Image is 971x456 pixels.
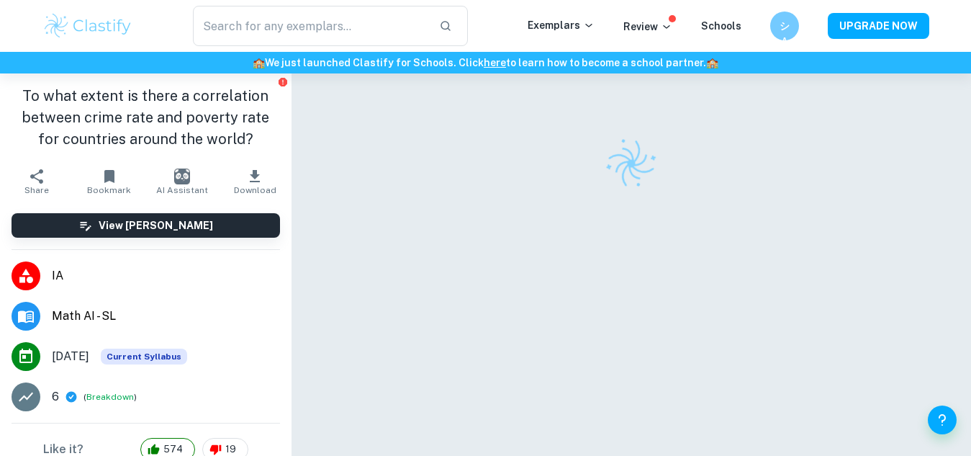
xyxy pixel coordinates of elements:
[484,57,506,68] a: here
[87,185,131,195] span: Bookmark
[52,348,89,365] span: [DATE]
[528,17,595,33] p: Exemplars
[770,12,799,40] button: シA
[597,129,665,197] img: Clastify logo
[83,390,137,404] span: ( )
[42,12,134,40] img: Clastify logo
[828,13,929,39] button: UPGRADE NOW
[193,6,428,46] input: Search for any exemplars...
[145,161,218,202] button: AI Assistant
[73,161,145,202] button: Bookmark
[234,185,276,195] span: Download
[52,308,280,325] span: Math AI - SL
[928,406,957,434] button: Help and Feedback
[52,267,280,285] span: IA
[706,57,718,68] span: 🏫
[3,55,968,71] h6: We just launched Clastify for Schools. Click to learn how to become a school partner.
[99,218,213,233] h6: View [PERSON_NAME]
[278,76,289,87] button: Report issue
[156,185,208,195] span: AI Assistant
[101,349,187,365] span: Current Syllabus
[86,390,134,403] button: Breakdown
[253,57,265,68] span: 🏫
[52,388,59,406] p: 6
[623,19,672,35] p: Review
[24,185,49,195] span: Share
[12,213,280,238] button: View [PERSON_NAME]
[12,85,280,150] h1: To what extent is there a correlation between crime rate and poverty rate for countries around th...
[101,349,187,365] div: This exemplar is based on the current syllabus. Feel free to refer to it for inspiration/ideas wh...
[219,161,292,202] button: Download
[174,169,190,184] img: AI Assistant
[701,20,741,32] a: Schools
[776,18,792,34] h6: シA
